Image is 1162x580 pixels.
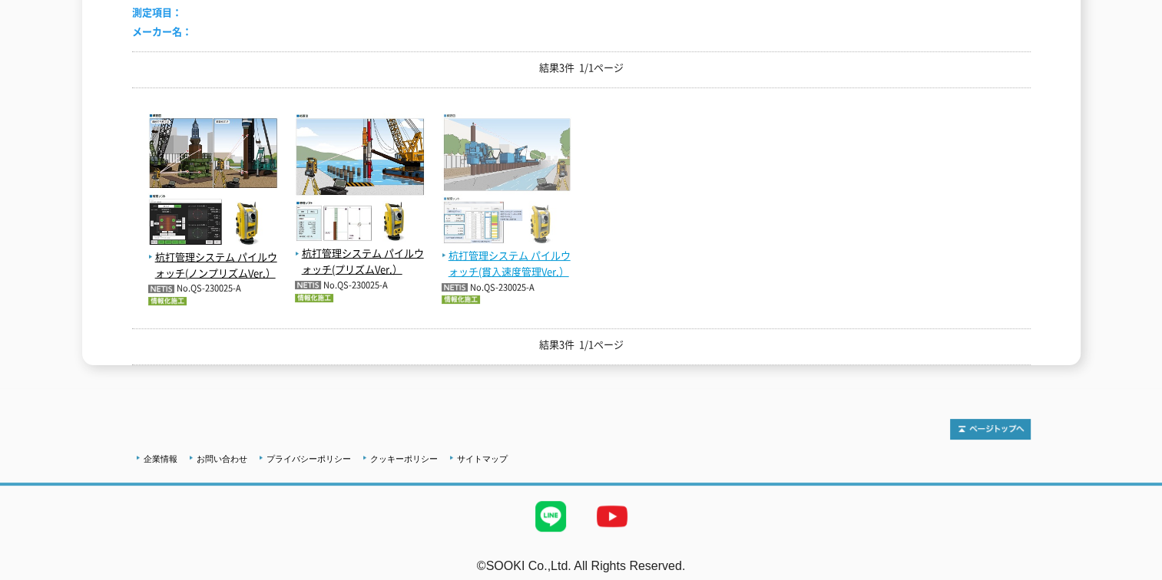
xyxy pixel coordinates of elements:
a: サイトマップ [457,454,508,463]
img: 杭打管理システム パイルウォッチ(ノンプリズムVer.） [148,114,279,249]
span: 測定項目： [132,5,182,19]
span: メーカー名： [132,24,192,38]
img: 情報化施工 [442,295,480,304]
a: 杭打管理システム パイルウォッチ(貫入速度管理Ver.） [442,232,572,279]
span: 杭打管理システム パイルウォッチ(ノンプリズムVer.） [148,249,279,282]
img: トップページへ [950,419,1031,440]
img: LINE [520,486,581,547]
img: YouTube [581,486,643,547]
p: No.QS-230025-A [295,278,425,294]
a: 杭打管理システム パイルウォッチ(ノンプリズムVer.） [148,233,279,281]
a: プライバシーポリシー [266,454,351,463]
a: お問い合わせ [197,454,247,463]
a: 企業情報 [144,454,177,463]
a: クッキーポリシー [370,454,438,463]
a: 杭打管理システム パイルウォッチ(プリズムVer.） [295,230,425,278]
span: 杭打管理システム パイルウォッチ(貫入速度管理Ver.） [442,248,572,280]
p: No.QS-230025-A [148,281,279,297]
img: 杭打管理システム パイルウォッチ(プリズムVer.） [295,114,425,246]
p: 結果3件 1/1ページ [132,337,1031,353]
p: No.QS-230025-A [442,280,572,296]
span: 杭打管理システム パイルウォッチ(プリズムVer.） [295,246,425,278]
img: 杭打管理システム パイルウォッチ(貫入速度管理Ver.） [442,114,572,248]
img: 情報化施工 [295,294,333,302]
p: 結果3件 1/1ページ [132,60,1031,76]
img: 情報化施工 [148,297,187,305]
